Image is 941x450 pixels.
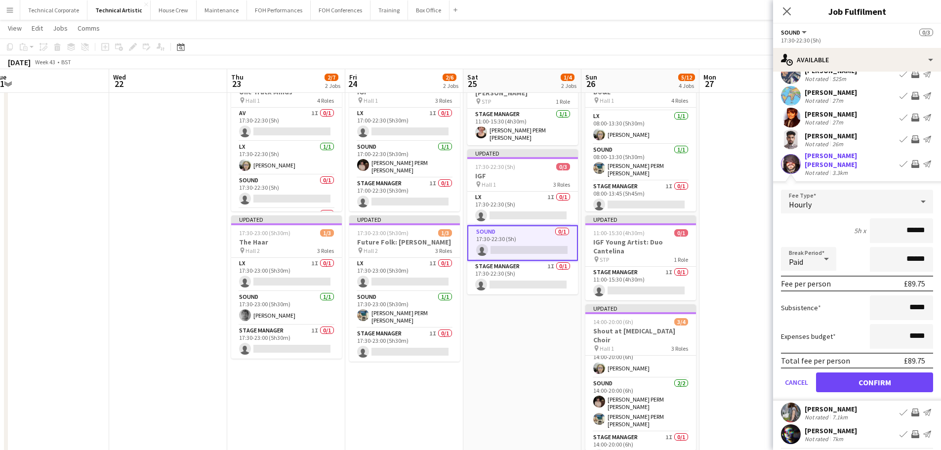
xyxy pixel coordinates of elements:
[789,257,803,267] span: Paid
[231,208,342,242] app-card-role: Stage Manager1I0/1
[585,215,696,300] app-job-card: Updated11:00-15:30 (4h30m)0/1IGF Young Artist: Duo Cantelina STP1 RoleStage Manager1I0/111:00-15:...
[805,110,857,119] div: [PERSON_NAME]
[585,65,696,211] app-job-card: Updated08:00-13:45 (5h45m)2/4BU&E Hall 14 RolesAV1I0/108:00-13:30 (5h30m) LX1/108:00-13:30 (5h30m...
[247,0,311,20] button: FOH Performances
[585,238,696,255] h3: IGF Young Artist: Duo Cantelina
[482,181,496,188] span: Hall 1
[671,97,688,104] span: 4 Roles
[854,226,866,235] div: 5h x
[585,344,696,378] app-card-role: LX1/114:00-20:00 (6h)[PERSON_NAME]
[467,73,478,82] span: Sat
[466,78,478,89] span: 25
[8,24,22,33] span: View
[113,73,126,82] span: Wed
[584,78,597,89] span: 26
[112,78,126,89] span: 22
[805,151,896,169] div: [PERSON_NAME] [PERSON_NAME]
[830,140,845,148] div: 26m
[348,78,357,89] span: 24
[435,247,452,254] span: 3 Roles
[467,149,578,157] div: Updated
[475,163,515,170] span: 17:30-22:30 (5h)
[33,58,57,66] span: Week 43
[593,229,645,237] span: 11:00-15:30 (4h30m)
[28,22,47,35] a: Edit
[231,215,342,223] div: Updated
[231,238,342,246] h3: The Haar
[231,108,342,141] app-card-role: AV1I0/117:30-22:30 (5h)
[370,0,408,20] button: Training
[467,261,578,294] app-card-role: Stage Manager1I0/117:30-22:30 (5h)
[231,215,342,359] app-job-card: Updated17:30-23:00 (5h30m)1/3The Haar Hall 23 RolesLX1I0/117:30-23:00 (5h30m) Sound1/117:30-23:00...
[467,109,578,145] app-card-role: Stage Manager1/111:00-15:30 (4h30m)[PERSON_NAME] PERM [PERSON_NAME]
[781,303,821,312] label: Subsistence
[467,65,578,145] div: 11:00-15:30 (4h30m)1/1IGF Young Artist: [PERSON_NAME] STP1 RoleStage Manager1/111:00-15:30 (4h30m...
[585,378,696,432] app-card-role: Sound2/214:00-20:00 (6h)[PERSON_NAME] PERM [PERSON_NAME][PERSON_NAME] PERM [PERSON_NAME]
[49,22,72,35] a: Jobs
[230,78,244,89] span: 23
[349,291,460,328] app-card-role: Sound1/117:30-23:00 (5h30m)[PERSON_NAME] PERM [PERSON_NAME]
[703,73,716,82] span: Mon
[805,75,830,82] div: Not rated
[585,144,696,181] app-card-role: Sound1/108:00-13:30 (5h30m)[PERSON_NAME] PERM [PERSON_NAME]
[805,169,830,176] div: Not rated
[773,5,941,18] h3: Job Fulfilment
[349,73,357,82] span: Fri
[435,97,452,104] span: 3 Roles
[830,119,845,126] div: 27m
[364,247,378,254] span: Hall 2
[349,65,460,211] app-job-card: Updated17:00-22:30 (5h30m)1/3IGF Hall 13 RolesLX1I0/117:00-22:30 (5h30m) Sound1/117:00-22:30 (5h3...
[585,111,696,144] app-card-role: LX1/108:00-13:30 (5h30m)[PERSON_NAME]
[781,356,850,366] div: Total fee per person
[585,181,696,214] app-card-role: Stage Manager1I0/108:00-13:45 (5h45m)
[467,171,578,180] h3: IGF
[349,141,460,178] app-card-role: Sound1/117:00-22:30 (5h30m)[PERSON_NAME] PERM [PERSON_NAME]
[467,225,578,261] app-card-role: Sound0/117:30-22:30 (5h)
[805,413,830,421] div: Not rated
[904,279,925,288] div: £89.75
[585,304,696,312] div: Updated
[4,22,26,35] a: View
[830,75,848,82] div: 525m
[904,356,925,366] div: £89.75
[20,0,87,20] button: Technical Corporate
[556,163,570,170] span: 0/3
[674,256,688,263] span: 1 Role
[443,82,458,89] div: 2 Jobs
[600,256,609,263] span: STP
[805,405,857,413] div: [PERSON_NAME]
[74,22,104,35] a: Comms
[781,332,836,341] label: Expenses budget
[773,48,941,72] div: Available
[805,119,830,126] div: Not rated
[805,97,830,104] div: Not rated
[357,229,409,237] span: 17:30-23:00 (5h30m)
[805,140,830,148] div: Not rated
[349,328,460,362] app-card-role: Stage Manager1I0/117:30-23:00 (5h30m)
[231,291,342,325] app-card-role: Sound1/117:30-23:00 (5h30m)[PERSON_NAME]
[781,37,933,44] div: 17:30-22:30 (5h)
[805,88,857,97] div: [PERSON_NAME]
[245,247,260,254] span: Hall 2
[830,413,850,421] div: 7.1km
[78,24,100,33] span: Comms
[438,229,452,237] span: 1/3
[231,258,342,291] app-card-role: LX1I0/117:30-23:00 (5h30m)
[231,65,342,211] app-job-card: Updated17:30-22:30 (5h)1/4One Track Minds Hall 14 RolesAV1I0/117:30-22:30 (5h) LX1/117:30-22:30 (...
[830,435,845,443] div: 7km
[320,229,334,237] span: 1/3
[830,169,850,176] div: 3.3km
[553,181,570,188] span: 3 Roles
[482,98,491,105] span: STP
[408,0,450,20] button: Box Office
[561,74,574,81] span: 1/4
[197,0,247,20] button: Maintenance
[349,258,460,291] app-card-role: LX1I0/117:30-23:00 (5h30m)
[674,229,688,237] span: 0/1
[245,97,260,104] span: Hall 1
[816,372,933,392] button: Confirm
[231,73,244,82] span: Thu
[781,29,808,36] button: Sound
